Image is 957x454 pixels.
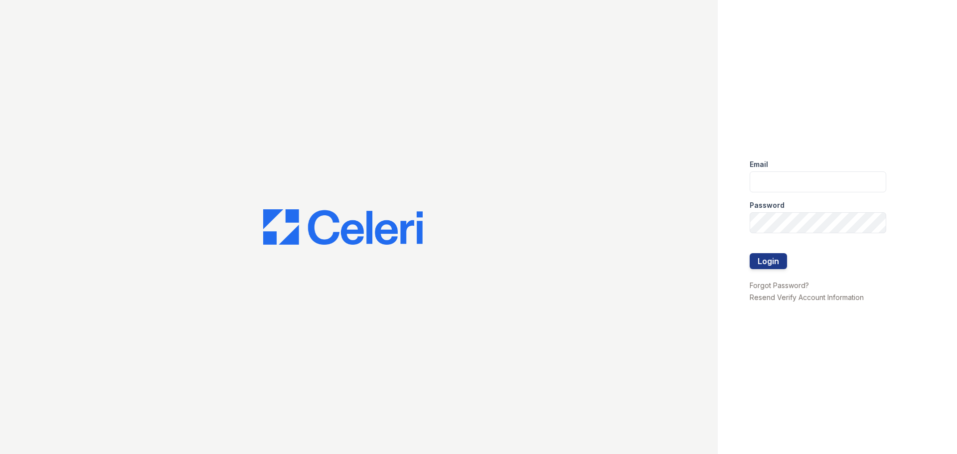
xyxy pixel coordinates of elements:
[750,159,768,169] label: Email
[750,200,785,210] label: Password
[750,293,864,302] a: Resend Verify Account Information
[750,281,809,290] a: Forgot Password?
[750,253,787,269] button: Login
[263,209,423,245] img: CE_Logo_Blue-a8612792a0a2168367f1c8372b55b34899dd931a85d93a1a3d3e32e68fde9ad4.png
